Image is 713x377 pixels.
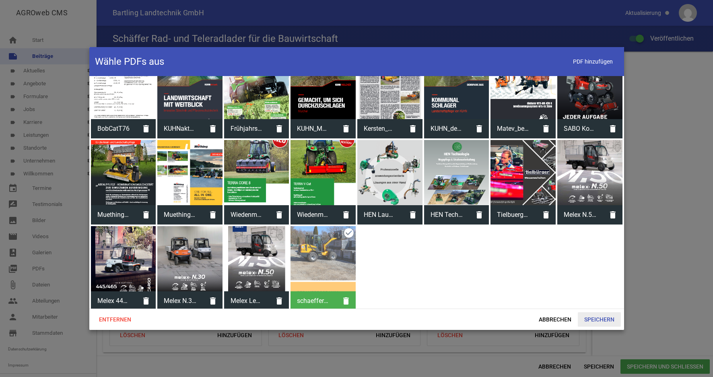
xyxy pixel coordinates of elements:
[291,118,336,139] span: KUHN_Mulcher_Flyer-576KB
[490,204,536,225] span: Tielbuerger Neuheiten Demopark 2025
[203,205,223,225] i: delete
[424,204,470,225] span: HEN Technologie Sammelprospekt
[91,290,137,311] span: Melex 445 465_compressed
[91,204,137,225] span: Muething_CombiMulcher
[357,118,403,139] span: Kersten_Newsletter_demopark_2025
[536,119,556,138] i: delete
[203,291,223,311] i: delete
[157,204,203,225] span: Muething_MU-FM Vario NEUHEIT
[270,119,289,138] i: delete
[93,312,138,327] span: Entfernen
[136,119,156,138] i: delete
[291,290,336,311] span: schaeffer_produktprogramm_bauwirtschaft_DE_2504
[224,204,270,225] span: Wiedenmann_Terra_Core_8_klein
[357,204,403,225] span: HEN Laubtechnik
[270,205,289,225] i: delete
[557,118,603,139] span: SABO Kommunal Katalog 2025
[224,290,270,311] span: Melex Leaflets
[403,205,422,225] i: delete
[336,205,356,225] i: delete
[203,119,223,138] i: delete
[603,119,622,138] i: delete
[136,205,156,225] i: delete
[336,291,356,311] i: delete
[567,54,618,70] span: PDF hinzufügen
[91,118,137,139] span: BobCatT76
[536,205,556,225] i: delete
[270,291,289,311] i: delete
[470,119,489,138] i: delete
[557,204,603,225] span: Melex N.50 DE_compressed
[336,119,356,138] i: delete
[424,118,470,139] span: KUHN_demopark_Flyer
[136,291,156,311] i: delete
[470,205,489,225] i: delete
[224,118,270,139] span: Frühjahrsbeilage_2023
[532,312,578,327] span: Abbrechen
[291,204,336,225] span: Wiedenmann_TERRAV-Cut_klein
[603,205,622,225] i: delete
[403,119,422,138] i: delete
[578,312,621,327] span: Speichern
[490,118,536,139] span: Matev_bewaesserungstechnik-prospekt
[157,118,203,139] span: KUHNaktuell_200x275_Precision-Farming-221020BAR
[157,290,203,311] span: Melex N.30 CS&CL_compressed
[95,55,164,68] h4: Wähle PDFs aus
